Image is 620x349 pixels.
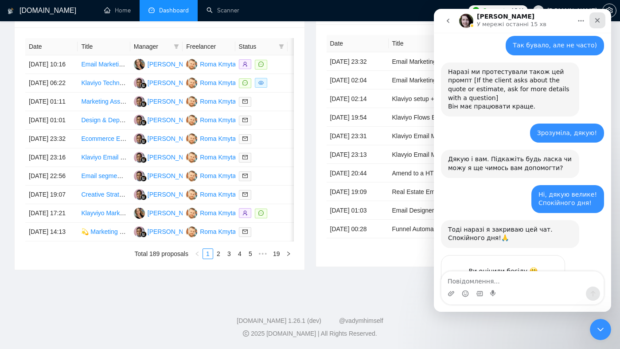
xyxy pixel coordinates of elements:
[81,209,289,217] a: Klayviyo Marketing Specialist Needed for eCommerce Snack Box Company
[256,248,270,259] span: •••
[140,82,147,89] img: gigradar-bm.png
[78,55,130,74] td: Email Marketing Specialist / Performance-Based
[148,134,199,143] div: [PERSON_NAME]
[327,52,389,71] td: [DATE] 23:32
[242,117,248,123] span: mail
[186,190,236,198] a: RKRoma Kmyta
[258,80,264,85] span: eye
[392,77,518,84] a: Email Marketing Specialist for Aesthetic Clinic
[389,145,451,164] td: Klavyio Email Marketing Specialist
[242,210,248,216] span: user-add
[291,96,302,107] button: like
[186,97,236,105] a: RKRoma Kmyta
[293,98,300,105] span: like
[148,97,199,106] div: [PERSON_NAME]
[135,248,188,259] li: Total 189 proposals
[327,145,389,164] td: [DATE] 23:13
[192,248,203,259] li: Previous Page
[291,133,302,144] button: like
[392,170,459,177] a: Amend to a HTML email
[283,248,294,259] li: Next Page
[327,127,389,145] td: [DATE] 23:31
[207,7,239,14] a: searchScanner
[78,130,130,148] td: Ecommerce Email Marketer
[81,98,199,105] a: Marketing Assistant for Email and Ad Copy
[148,227,199,237] div: [PERSON_NAME]
[327,182,389,201] td: [DATE] 19:09
[239,42,275,51] span: Status
[81,154,175,161] a: Klaviyo Email Campaign Manager
[81,191,343,198] a: Creative Strategist for Alternative Fashion Brands (Meta Ads, Avatars, Angles, CRO & Scaling !)
[472,7,480,14] img: upwork-logo.png
[134,171,145,182] img: AM
[291,171,302,181] button: like
[327,164,389,182] td: [DATE] 20:44
[590,319,611,340] iframe: To enrich screen reader interactions, please activate Accessibility in Grammarly extension settings
[183,38,235,55] th: Freelancer
[200,171,236,181] div: Roma Kmyta
[242,229,248,234] span: mail
[134,152,145,163] img: AM
[200,59,236,69] div: Roma Kmyta
[25,55,78,74] td: [DATE] 10:16
[81,172,163,179] a: Email segmentation strategist
[81,61,214,68] a: Email Marketing Specialist / Performance-Based
[327,89,389,108] td: [DATE] 02:14
[200,78,236,88] div: Roma Kmyta
[25,148,78,167] td: [DATE] 23:16
[286,251,291,256] span: right
[140,138,147,144] img: gigradar-bm.png
[256,248,270,259] li: Next 5 Pages
[389,52,451,71] td: Email Marketing Specialist / Performance-Based
[270,248,283,259] li: 19
[392,114,528,121] a: Klaviyo Flows Email Marketing Specialist Needed
[172,40,181,53] span: filter
[389,108,451,127] td: Klaviyo Flows Email Marketing Specialist Needed
[339,317,383,324] a: @vadymhimself
[134,172,199,179] a: AM[PERSON_NAME]
[25,167,78,186] td: [DATE] 22:56
[237,317,321,324] a: [DOMAIN_NAME] 1.26.1 (dev)
[389,71,451,89] td: Email Marketing Specialist for Aesthetic Clinic
[148,78,199,88] div: [PERSON_NAME]
[174,44,179,49] span: filter
[291,189,302,200] button: like
[140,231,147,237] img: gigradar-bm.png
[104,7,131,14] a: homeHome
[186,228,236,235] a: RKRoma Kmyta
[25,38,78,55] th: Date
[389,89,451,108] td: Klaviyo setup + Shopify and Zoho CRM integration
[203,249,213,259] a: 1
[25,74,78,93] td: [DATE] 06:22
[291,115,302,125] button: like
[134,79,199,86] a: AM[PERSON_NAME]
[8,4,14,18] img: logo
[327,35,389,52] th: Date
[327,71,389,89] td: [DATE] 02:04
[148,59,199,69] div: [PERSON_NAME]
[392,188,518,195] a: Real Estate Email Copywriting | Hustlers Only
[134,97,199,105] a: AM[PERSON_NAME]
[224,248,234,259] li: 3
[235,249,245,259] a: 4
[7,329,613,338] div: 2025 [DOMAIN_NAME] | All Rights Reserved.
[245,248,256,259] li: 5
[134,209,199,216] a: TP[PERSON_NAME]
[277,40,286,53] span: filter
[140,101,147,107] img: gigradar-bm.png
[186,96,197,107] img: RK
[200,190,236,199] div: Roma Kmyta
